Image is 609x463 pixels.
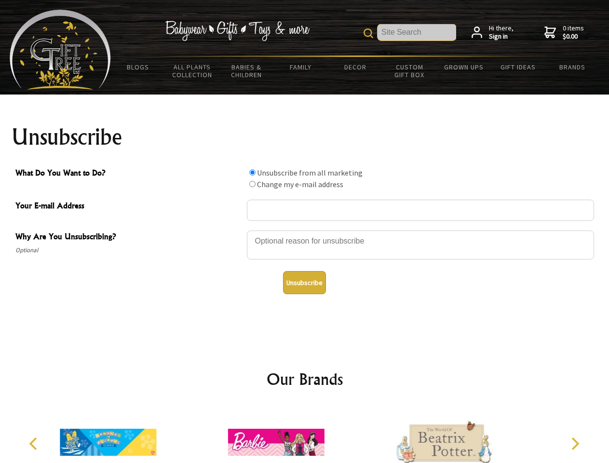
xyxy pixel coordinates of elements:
span: Optional [15,245,242,256]
span: Your E-mail Address [15,200,242,214]
textarea: Why Are You Unsubscribing? [247,231,594,259]
a: All Plants Collection [165,57,220,85]
h2: Our Brands [19,368,590,391]
a: 0 items$0.00 [544,24,584,41]
strong: $0.00 [563,32,584,41]
span: Why Are You Unsubscribing? [15,231,242,245]
a: Decor [328,57,382,77]
a: Brands [545,57,600,77]
a: Gift Ideas [491,57,545,77]
span: 0 items [563,24,584,41]
label: Change my e-mail address [257,179,343,189]
a: Grown Ups [436,57,491,77]
input: Your E-mail Address [247,200,594,221]
span: Hi there, [489,24,514,41]
input: What Do You Want to Do? [249,169,256,176]
a: Family [274,57,328,77]
span: What Do You Want to Do? [15,167,242,181]
button: Next [564,433,585,454]
strong: Sign in [489,32,514,41]
img: Babywear - Gifts - Toys & more [165,21,310,41]
a: Hi there,Sign in [472,24,514,41]
h1: Unsubscribe [12,125,598,149]
label: Unsubscribe from all marketing [257,168,363,177]
a: Babies & Children [219,57,274,85]
input: What Do You Want to Do? [249,181,256,187]
input: Site Search [378,24,456,41]
img: product search [364,28,373,38]
button: Unsubscribe [283,271,326,294]
img: Babyware - Gifts - Toys and more... [10,10,111,90]
a: BLOGS [111,57,165,77]
button: Previous [24,433,45,454]
a: Custom Gift Box [382,57,437,85]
